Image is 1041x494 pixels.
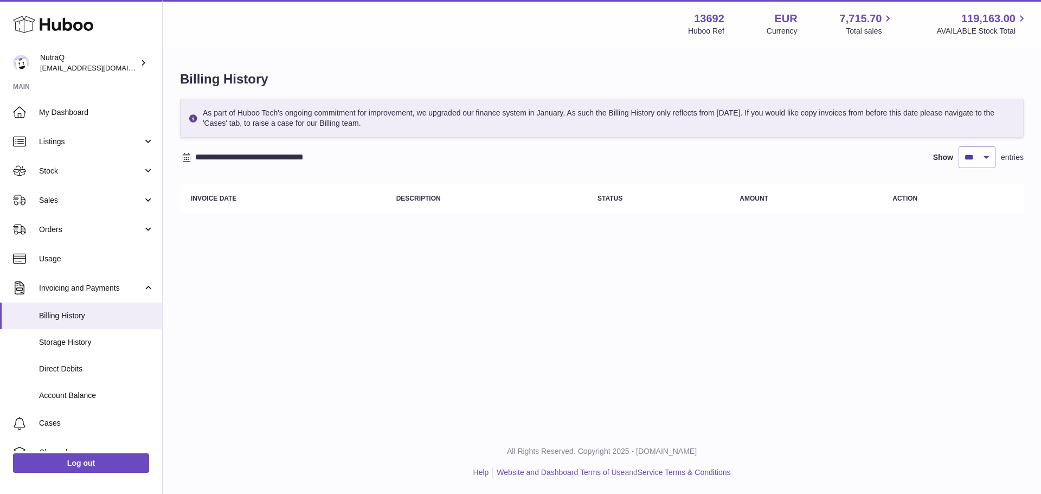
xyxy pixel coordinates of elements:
img: log@nutraq.com [13,55,29,71]
span: Listings [39,137,143,147]
a: 119,163.00 AVAILABLE Stock Total [936,11,1028,36]
span: AVAILABLE Stock Total [936,26,1028,36]
strong: 13692 [694,11,724,26]
a: Website and Dashboard Terms of Use [497,468,625,477]
label: Show [933,152,953,163]
div: Huboo Ref [688,26,724,36]
div: As part of Huboo Tech's ongoing commitment for improvement, we upgraded our finance system in Jan... [180,99,1024,138]
span: Storage History [39,337,154,348]
span: Direct Debits [39,364,154,374]
strong: Status [597,195,622,202]
span: Channels [39,447,154,458]
a: Service Terms & Conditions [638,468,731,477]
span: My Dashboard [39,107,154,118]
a: Help [473,468,489,477]
p: All Rights Reserved. Copyright 2025 - [DOMAIN_NAME] [171,446,1032,457]
a: 7,715.70 Total sales [840,11,895,36]
span: Sales [39,195,143,206]
span: entries [1001,152,1024,163]
span: Orders [39,224,143,235]
span: [EMAIL_ADDRESS][DOMAIN_NAME] [40,63,159,72]
strong: Amount [740,195,768,202]
div: Currency [767,26,798,36]
span: 7,715.70 [840,11,882,26]
strong: EUR [774,11,797,26]
h1: Billing History [180,70,1024,88]
span: Invoicing and Payments [39,283,143,293]
span: 119,163.00 [961,11,1016,26]
span: Stock [39,166,143,176]
strong: Description [396,195,441,202]
span: Total sales [846,26,894,36]
div: NutraQ [40,53,138,73]
span: Billing History [39,311,154,321]
strong: Action [892,195,917,202]
span: Cases [39,418,154,428]
strong: Invoice Date [191,195,236,202]
span: Usage [39,254,154,264]
span: Account Balance [39,390,154,401]
li: and [493,467,730,478]
a: Log out [13,453,149,473]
